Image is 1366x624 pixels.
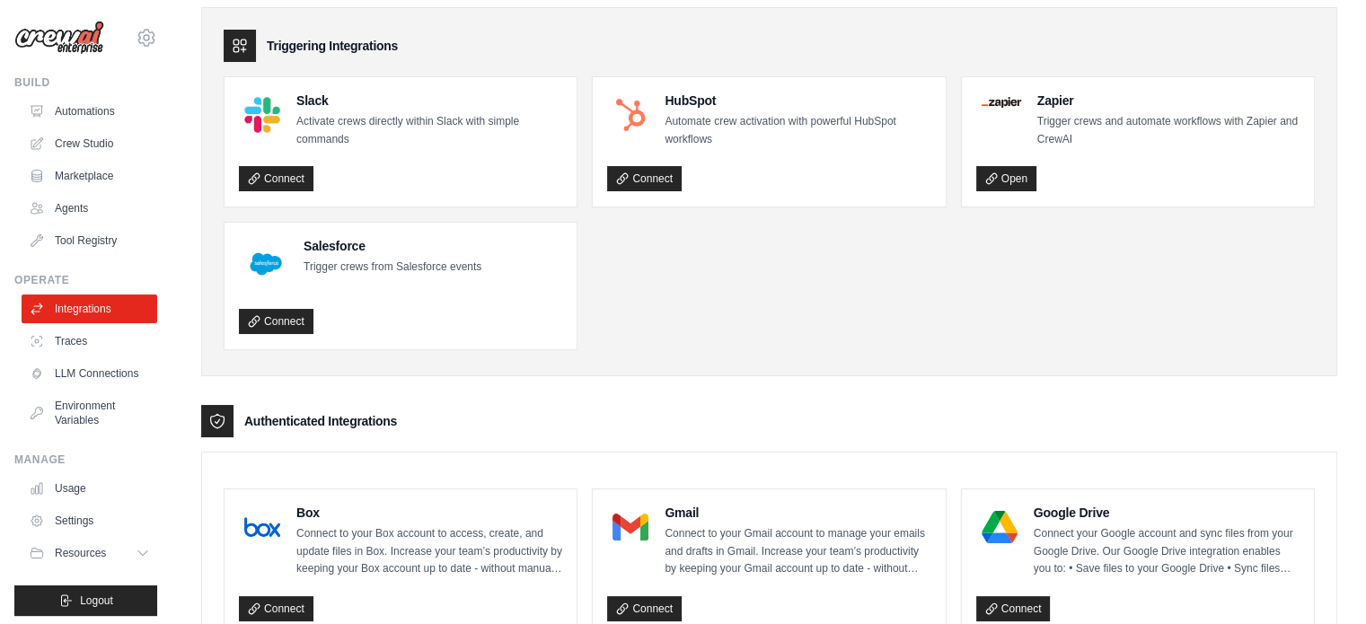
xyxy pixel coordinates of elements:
[296,504,562,522] h4: Box
[80,593,113,608] span: Logout
[22,97,157,126] a: Automations
[14,273,157,287] div: Operate
[296,92,562,110] h4: Slack
[22,194,157,223] a: Agents
[665,525,930,578] p: Connect to your Gmail account to manage your emails and drafts in Gmail. Increase your team’s pro...
[22,506,157,535] a: Settings
[22,129,157,158] a: Crew Studio
[982,509,1018,545] img: Google Drive Logo
[607,596,682,621] a: Connect
[22,359,157,388] a: LLM Connections
[982,97,1021,108] img: Zapier Logo
[976,596,1051,621] a: Connect
[22,391,157,435] a: Environment Variables
[976,166,1036,191] a: Open
[612,509,648,545] img: Gmail Logo
[22,474,157,503] a: Usage
[607,166,682,191] a: Connect
[1037,92,1300,110] h4: Zapier
[612,97,648,133] img: HubSpot Logo
[55,546,106,560] span: Resources
[665,504,930,522] h4: Gmail
[22,294,157,323] a: Integrations
[239,596,313,621] a: Connect
[14,21,104,55] img: Logo
[14,585,157,616] button: Logout
[1034,525,1300,578] p: Connect your Google account and sync files from your Google Drive. Our Google Drive integration e...
[239,309,313,334] a: Connect
[244,509,280,545] img: Box Logo
[22,226,157,255] a: Tool Registry
[304,259,481,277] p: Trigger crews from Salesforce events
[1037,113,1300,148] p: Trigger crews and automate workflows with Zapier and CrewAI
[22,539,157,567] button: Resources
[244,97,280,133] img: Slack Logo
[22,162,157,190] a: Marketplace
[665,92,930,110] h4: HubSpot
[304,237,481,255] h4: Salesforce
[14,453,157,467] div: Manage
[267,37,398,55] h3: Triggering Integrations
[244,242,287,286] img: Salesforce Logo
[296,113,562,148] p: Activate crews directly within Slack with simple commands
[296,525,562,578] p: Connect to your Box account to access, create, and update files in Box. Increase your team’s prod...
[22,327,157,356] a: Traces
[665,113,930,148] p: Automate crew activation with powerful HubSpot workflows
[239,166,313,191] a: Connect
[14,75,157,90] div: Build
[1034,504,1300,522] h4: Google Drive
[244,412,397,430] h3: Authenticated Integrations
